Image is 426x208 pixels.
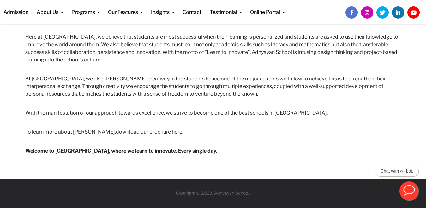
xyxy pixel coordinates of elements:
[381,168,413,174] p: Chat with अ- bot.
[25,33,401,64] h6: Here at [GEOGRAPHIC_DATA], we believe that students are most successful when their learning is pe...
[25,75,401,98] h6: At [GEOGRAPHIC_DATA], we also [PERSON_NAME] creativity in the students hence one of the major asp...
[116,129,183,135] a: download our brochure here.
[25,109,401,117] h6: With the manifestation of our approach towards excellence, we strive to become one of the best sc...
[25,128,401,136] h6: To learn more about [PERSON_NAME],
[176,190,250,196] a: Copyright © 2023, Adhyayan School.
[25,148,217,154] strong: Welcome to [GEOGRAPHIC_DATA], where we learn to innovate. Every single day.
